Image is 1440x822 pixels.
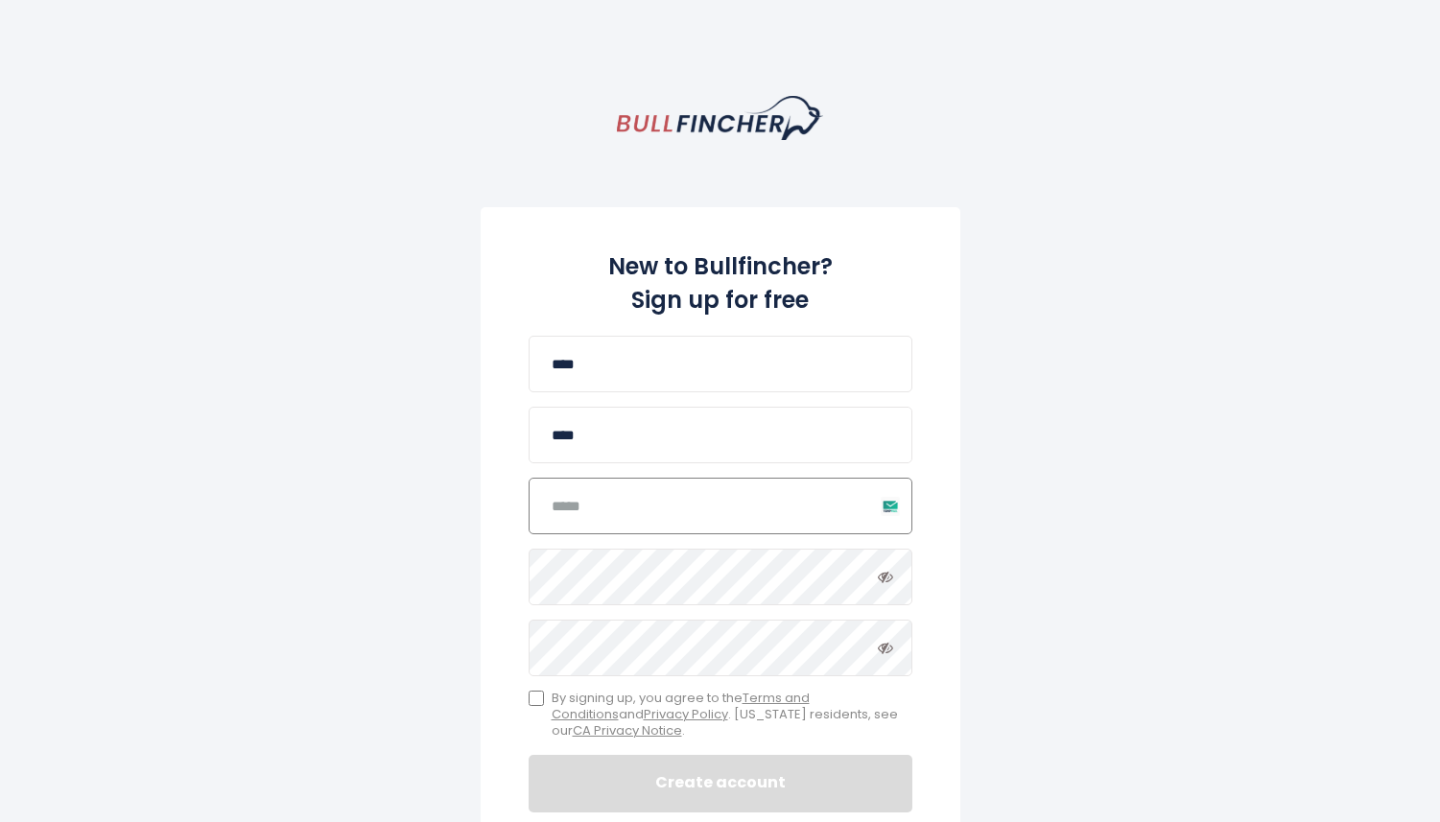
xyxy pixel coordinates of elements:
i: Toggle password visibility [878,569,893,584]
input: By signing up, you agree to theTerms and ConditionsandPrivacy Policy. [US_STATE] residents, see o... [529,691,544,706]
a: CA Privacy Notice [573,721,682,740]
a: homepage [617,96,823,140]
button: Create account [529,755,912,812]
h2: New to Bullfincher? Sign up for free [529,249,912,317]
span: By signing up, you agree to the and . [US_STATE] residents, see our . [552,691,912,740]
a: Terms and Conditions [552,689,810,723]
a: Privacy Policy [644,705,728,723]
